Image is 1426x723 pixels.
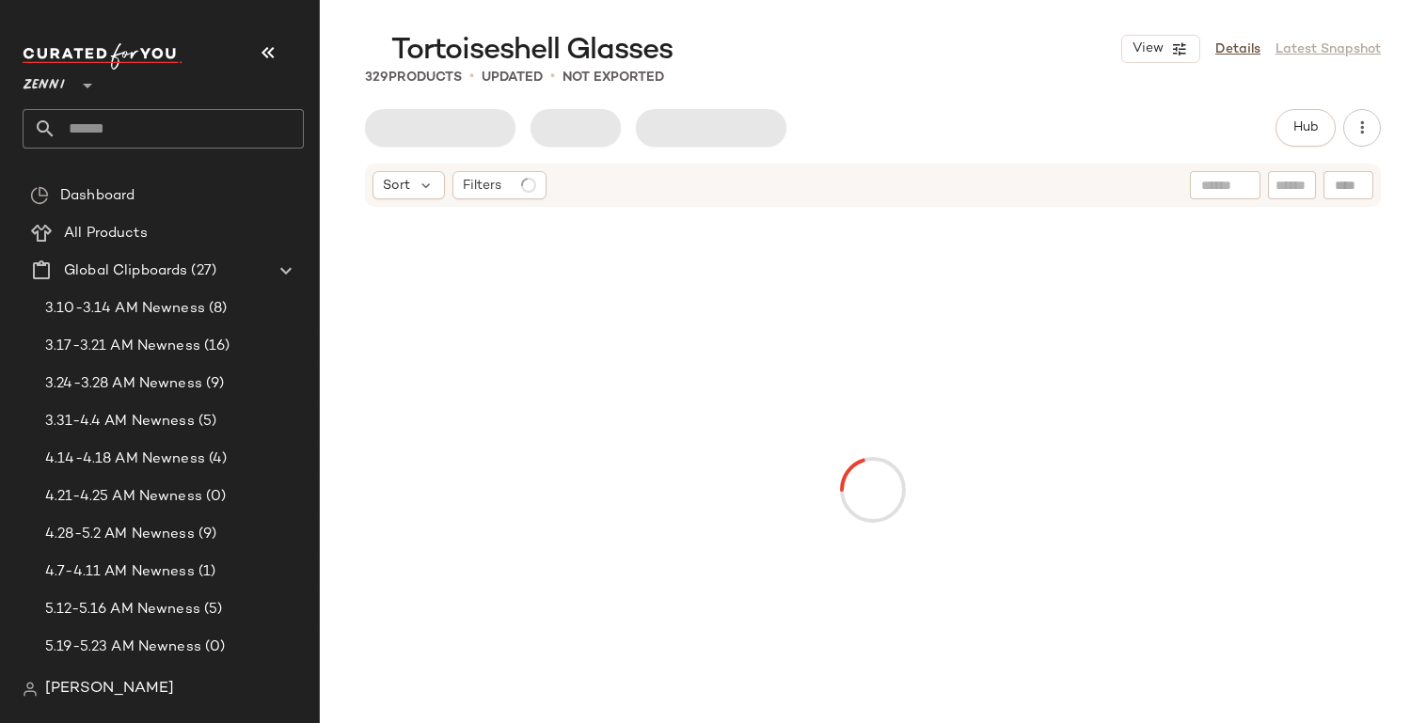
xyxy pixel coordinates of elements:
span: [PERSON_NAME] [45,678,174,700]
span: Tortoiseshell Glasses [391,32,673,70]
span: (5) [195,411,216,432]
span: 3.10-3.14 AM Newness [45,298,205,320]
span: 5.12-5.16 AM Newness [45,599,200,621]
span: 4.7-4.11 AM Newness [45,561,195,583]
p: Not Exported [562,68,664,87]
img: svg%3e [23,682,38,697]
span: Global Clipboards [64,260,187,282]
span: (0) [201,637,225,658]
span: • [550,66,555,88]
span: All Products [64,223,148,244]
span: (1) [195,561,215,583]
span: (5) [200,599,222,621]
span: (8) [205,298,227,320]
span: Hub [1292,120,1319,135]
span: 4.14-4.18 AM Newness [45,448,205,470]
img: svg%3e [30,186,49,205]
span: Filters [463,176,501,196]
span: Zenni [23,64,65,98]
img: cfy_white_logo.C9jOOHJF.svg [23,43,182,70]
span: 3.31-4.4 AM Newness [45,411,195,432]
span: 5.19-5.23 AM Newness [45,637,201,658]
button: Hub [1275,109,1336,147]
span: 3.24-3.28 AM Newness [45,373,202,395]
span: (9) [202,373,224,395]
div: Products [365,68,462,87]
span: (4) [205,448,227,470]
span: 4.21-4.25 AM Newness [45,486,202,508]
span: 3.17-3.21 AM Newness [45,336,200,357]
span: • [469,66,474,88]
span: Dashboard [60,185,135,207]
span: (16) [200,336,230,357]
span: (27) [187,260,216,282]
p: updated [482,68,543,87]
span: (0) [202,486,226,508]
span: 329 [365,71,388,85]
button: View [1121,35,1200,63]
span: Sort [383,176,410,196]
span: View [1132,41,1164,56]
span: (9) [195,524,216,545]
span: 4.28-5.2 AM Newness [45,524,195,545]
a: Details [1215,39,1260,59]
